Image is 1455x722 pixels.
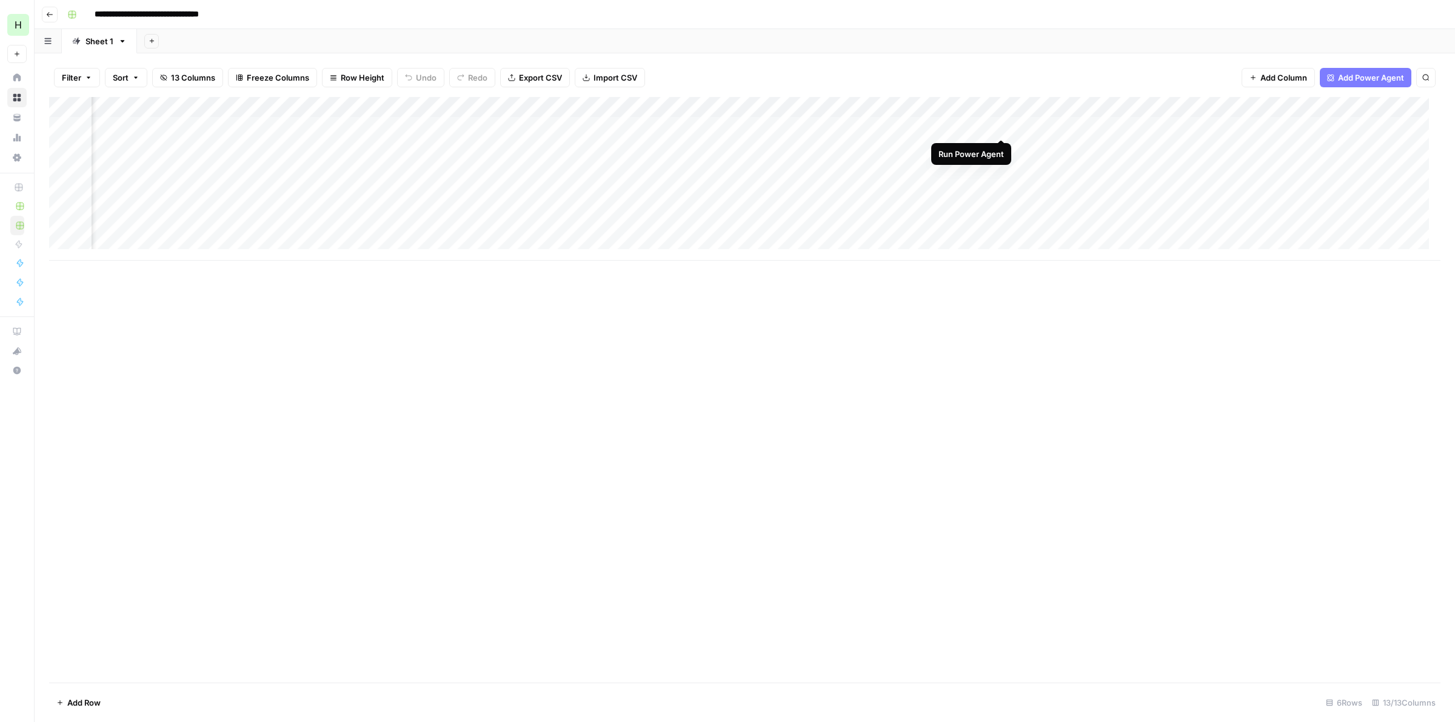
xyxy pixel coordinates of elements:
span: Import CSV [594,72,637,84]
button: Undo [397,68,444,87]
span: H [15,18,22,32]
span: Add Column [1260,72,1307,84]
button: Redo [449,68,495,87]
button: 13 Columns [152,68,223,87]
a: Browse [7,88,27,107]
button: What's new? [7,341,27,361]
button: Add Power Agent [1320,68,1411,87]
a: Settings [7,148,27,167]
div: 13/13 Columns [1367,693,1440,712]
button: Export CSV [500,68,570,87]
span: Freeze Columns [247,72,309,84]
span: Row Height [341,72,384,84]
button: Add Row [49,693,108,712]
a: Your Data [7,108,27,127]
button: Import CSV [575,68,645,87]
div: 6 Rows [1321,693,1367,712]
button: Row Height [322,68,392,87]
span: Add Power Agent [1338,72,1404,84]
span: Add Row [67,697,101,709]
span: 13 Columns [171,72,215,84]
span: Sort [113,72,129,84]
div: Run Power Agent [938,148,1004,160]
button: Sort [105,68,147,87]
a: Home [7,68,27,87]
button: Filter [54,68,100,87]
a: AirOps Academy [7,322,27,341]
button: Add Column [1242,68,1315,87]
a: Usage [7,128,27,147]
div: Sheet 1 [85,35,113,47]
button: Freeze Columns [228,68,317,87]
button: Help + Support [7,361,27,380]
span: Export CSV [519,72,562,84]
div: What's new? [8,342,26,360]
span: Undo [416,72,436,84]
span: Redo [468,72,487,84]
span: Filter [62,72,81,84]
a: Sheet 1 [62,29,137,53]
button: Workspace: Hasbrook [7,10,27,40]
